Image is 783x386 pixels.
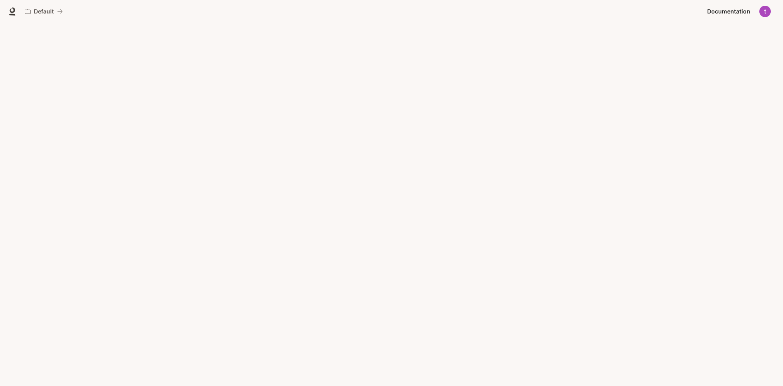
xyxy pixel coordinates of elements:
button: All workspaces [21,3,66,20]
a: Documentation [704,3,754,20]
img: User avatar [759,6,771,17]
p: Default [34,8,54,15]
button: User avatar [757,3,773,20]
span: Documentation [707,7,750,17]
